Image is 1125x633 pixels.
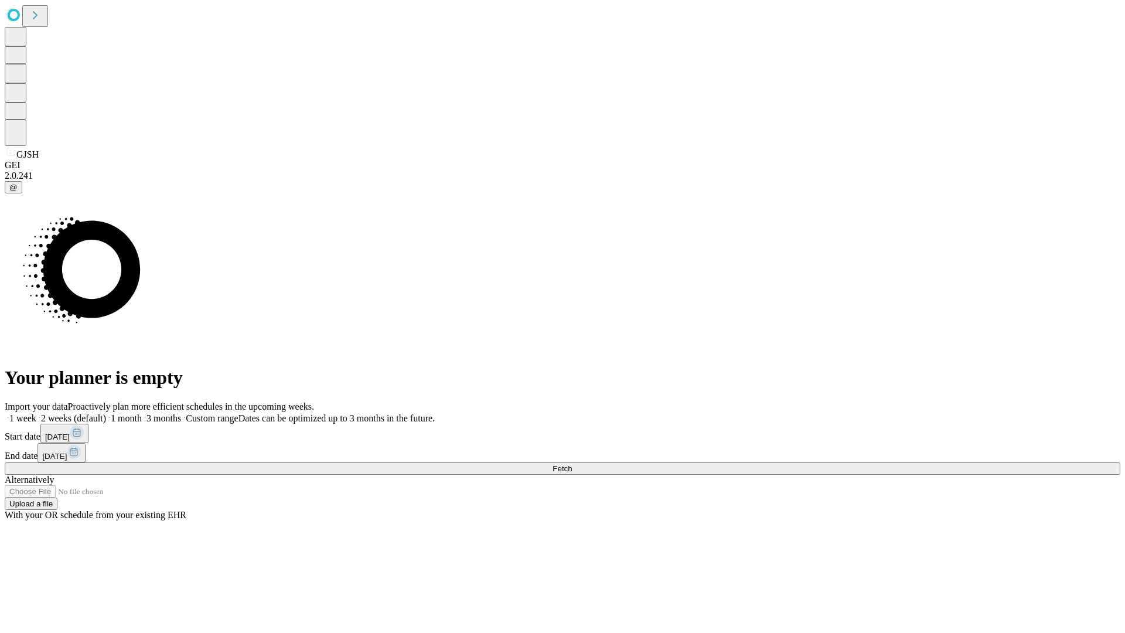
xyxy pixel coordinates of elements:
h1: Your planner is empty [5,367,1120,389]
span: [DATE] [42,452,67,461]
span: 2 weeks (default) [41,413,106,423]
span: @ [9,183,18,192]
span: Import your data [5,401,68,411]
span: [DATE] [45,433,70,441]
span: GJSH [16,149,39,159]
span: Custom range [186,413,238,423]
span: Fetch [553,464,572,473]
button: [DATE] [40,424,88,443]
span: With your OR schedule from your existing EHR [5,510,186,520]
span: 3 months [146,413,181,423]
button: @ [5,181,22,193]
button: [DATE] [37,443,86,462]
div: GEI [5,160,1120,171]
div: 2.0.241 [5,171,1120,181]
div: End date [5,443,1120,462]
span: 1 week [9,413,36,423]
span: Alternatively [5,475,54,485]
button: Upload a file [5,498,57,510]
button: Fetch [5,462,1120,475]
span: Dates can be optimized up to 3 months in the future. [238,413,435,423]
div: Start date [5,424,1120,443]
span: Proactively plan more efficient schedules in the upcoming weeks. [68,401,314,411]
span: 1 month [111,413,142,423]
